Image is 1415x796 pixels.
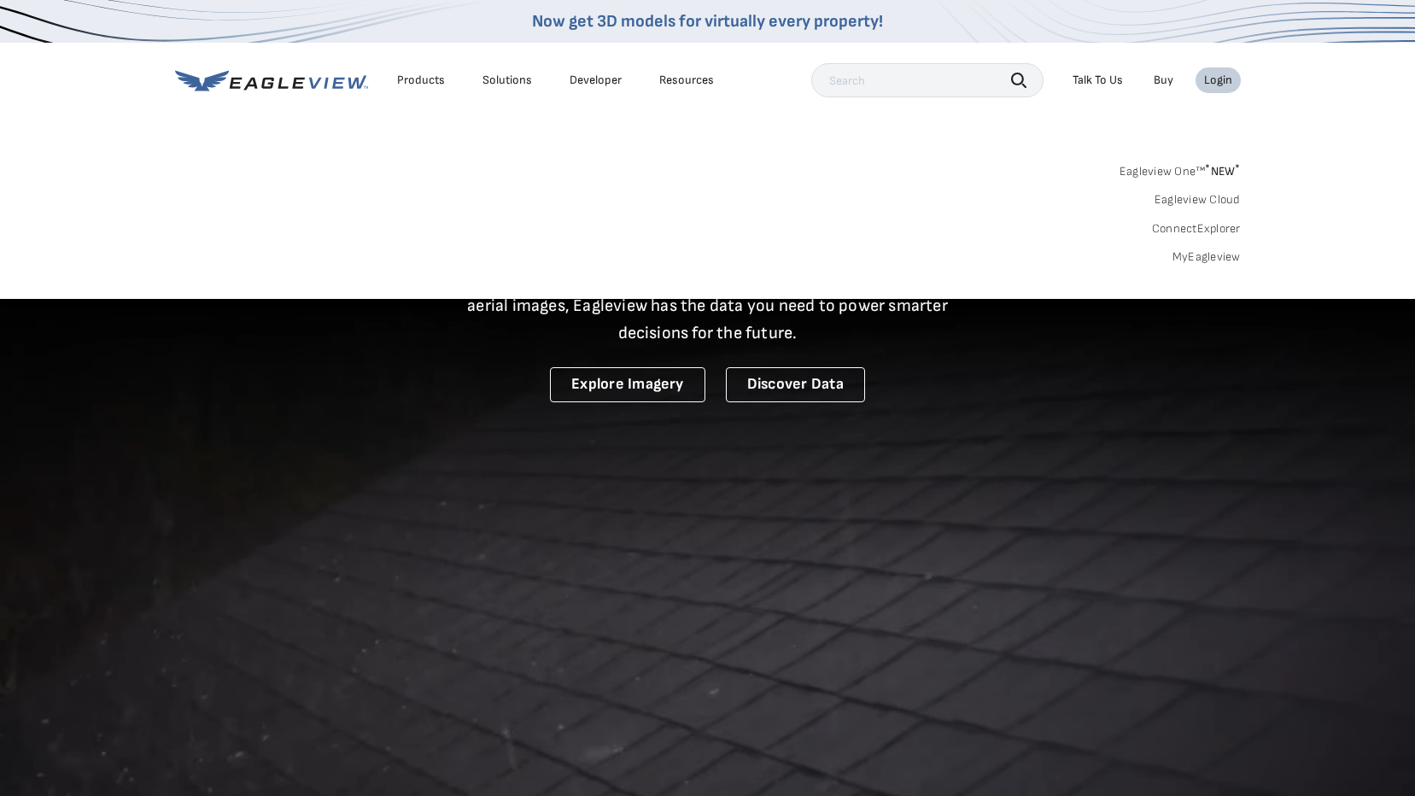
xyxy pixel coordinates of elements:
[447,265,969,347] p: A new era starts here. Built on more than 3.5 billion high-resolution aerial images, Eagleview ha...
[1172,249,1241,265] a: MyEagleview
[1152,221,1241,237] a: ConnectExplorer
[659,73,714,88] div: Resources
[1120,159,1241,179] a: Eagleview One™*NEW*
[482,73,532,88] div: Solutions
[397,73,445,88] div: Products
[1154,73,1173,88] a: Buy
[532,11,883,32] a: Now get 3D models for virtually every property!
[1155,192,1241,208] a: Eagleview Cloud
[550,367,705,402] a: Explore Imagery
[1073,73,1123,88] div: Talk To Us
[811,63,1044,97] input: Search
[726,367,865,402] a: Discover Data
[1205,164,1240,179] span: NEW
[570,73,622,88] a: Developer
[1204,73,1232,88] div: Login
